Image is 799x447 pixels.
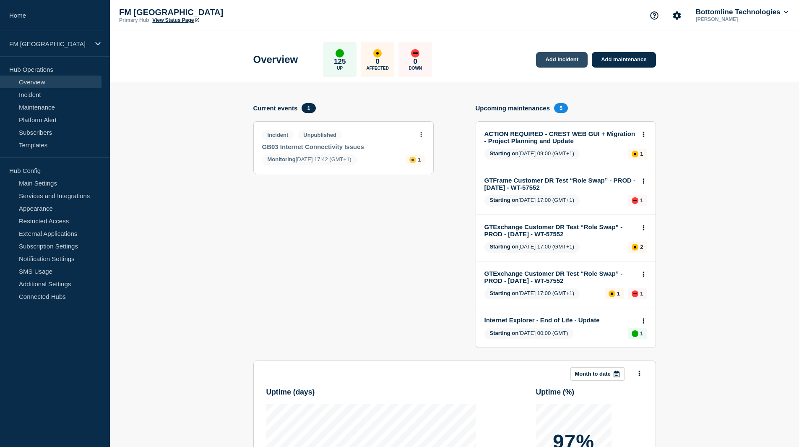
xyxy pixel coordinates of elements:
a: View Status Page [152,17,199,23]
span: [DATE] 09:00 (GMT+1) [484,149,580,159]
p: 2 [640,244,643,250]
a: Add maintenance [592,52,656,68]
button: Account settings [668,7,686,24]
span: Incident [262,130,294,140]
p: 0 [414,58,417,66]
p: [PERSON_NAME] [694,16,781,22]
span: [DATE] 17:00 (GMT+1) [484,195,580,206]
span: Starting on [490,243,519,250]
a: GB03 Internet Connectivity Issues [262,143,414,150]
p: 125 [334,58,346,66]
div: affected [373,49,382,58]
p: 1 [640,330,643,337]
div: up [632,330,638,337]
p: Month to date [575,371,611,377]
span: Monitoring [268,156,296,162]
span: 1 [302,103,315,113]
button: Support [645,7,663,24]
span: 5 [554,103,568,113]
h4: Upcoming maintenances [476,105,550,112]
p: 1 [640,151,643,157]
div: down [632,290,638,297]
a: ACTION REQUIRED - CREST WEB GUI + Migration - Project Planning and Update [484,130,636,144]
p: 1 [640,290,643,297]
div: affected [409,157,416,163]
span: Starting on [490,330,519,336]
span: Unpublished [298,130,342,140]
p: FM [GEOGRAPHIC_DATA] [119,8,287,17]
h3: Uptime ( days ) [266,388,476,397]
div: affected [632,151,638,157]
span: [DATE] 17:00 (GMT+1) [484,242,580,253]
p: 1 [640,197,643,204]
div: affected [609,290,615,297]
a: Internet Explorer - End of Life - Update [484,316,636,324]
p: Down [409,66,422,71]
button: Bottomline Technologies [694,8,790,16]
a: GTExchange Customer DR Test “Role Swap” - PROD - [DATE] - WT-57552 [484,223,636,238]
span: [DATE] 17:42 (GMT+1) [262,154,357,165]
span: [DATE] 00:00 (GMT) [484,328,574,339]
p: 1 [418,157,421,163]
div: up [336,49,344,58]
p: Affected [367,66,389,71]
span: Starting on [490,290,519,296]
p: 0 [376,58,380,66]
a: GTExchange Customer DR Test “Role Swap” - PROD - [DATE] - WT-57552 [484,270,636,284]
h3: Uptime ( % ) [536,388,643,397]
p: FM [GEOGRAPHIC_DATA] [9,40,90,47]
span: Starting on [490,150,519,157]
button: Month to date [570,367,625,381]
h4: Current events [253,105,298,112]
div: affected [632,244,638,251]
p: Up [337,66,343,71]
h1: Overview [253,54,298,65]
div: down [632,197,638,204]
a: GTFrame Customer DR Test “Role Swap” - PROD - [DATE] - WT-57552 [484,177,636,191]
p: 1 [617,290,620,297]
div: down [411,49,419,58]
span: [DATE] 17:00 (GMT+1) [484,288,580,299]
span: Starting on [490,197,519,203]
p: Primary Hub [119,17,149,23]
a: Add incident [536,52,588,68]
